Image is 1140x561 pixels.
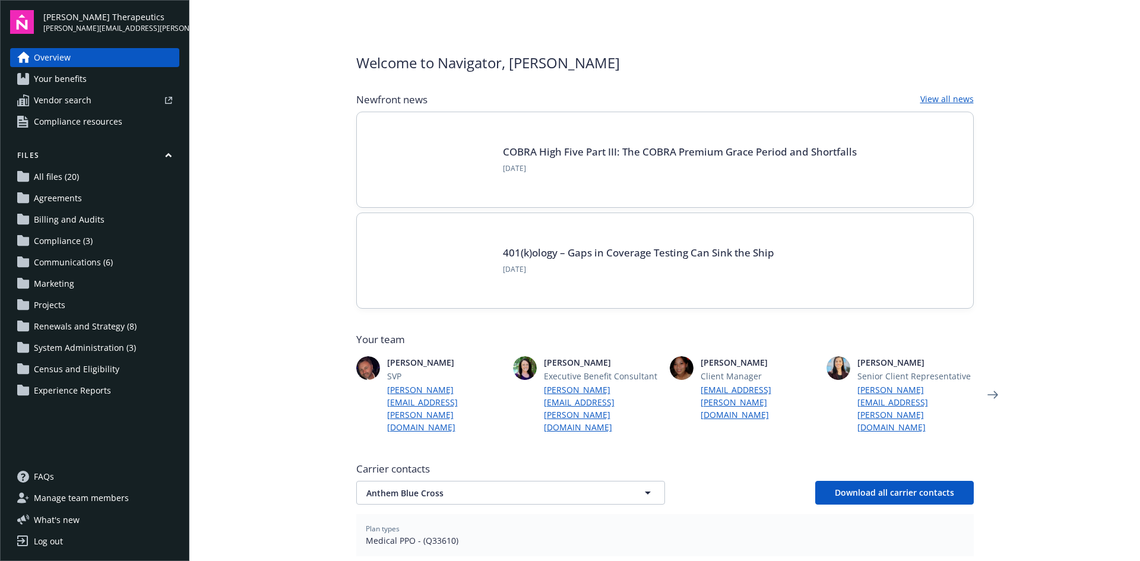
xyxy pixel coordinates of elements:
img: photo [670,356,693,380]
span: [PERSON_NAME] [701,356,817,369]
img: photo [826,356,850,380]
span: Census and Eligibility [34,360,119,379]
a: Compliance (3) [10,232,179,251]
a: [PERSON_NAME][EMAIL_ADDRESS][PERSON_NAME][DOMAIN_NAME] [387,383,503,433]
span: Compliance resources [34,112,122,131]
a: 401(k)ology – Gaps in Coverage Testing Can Sink the Ship [503,246,774,259]
span: Newfront news [356,93,427,107]
span: Carrier contacts [356,462,974,476]
a: View all news [920,93,974,107]
button: [PERSON_NAME] Therapeutics[PERSON_NAME][EMAIL_ADDRESS][PERSON_NAME][DOMAIN_NAME] [43,10,179,34]
img: Card Image - 401kology - Gaps in Coverage Testing - 08-27-25.jpg [376,232,489,289]
span: All files (20) [34,167,79,186]
a: Vendor search [10,91,179,110]
a: System Administration (3) [10,338,179,357]
span: Your benefits [34,69,87,88]
span: Medical PPO - (Q33610) [366,534,964,547]
span: Communications (6) [34,253,113,272]
span: Billing and Audits [34,210,104,229]
button: Anthem Blue Cross [356,481,665,505]
a: [PERSON_NAME][EMAIL_ADDRESS][PERSON_NAME][DOMAIN_NAME] [544,383,660,433]
span: Marketing [34,274,74,293]
span: Client Manager [701,370,817,382]
span: SVP [387,370,503,382]
a: Billing and Audits [10,210,179,229]
span: Experience Reports [34,381,111,400]
div: Log out [34,532,63,551]
span: System Administration (3) [34,338,136,357]
a: Your benefits [10,69,179,88]
a: [PERSON_NAME][EMAIL_ADDRESS][PERSON_NAME][DOMAIN_NAME] [857,383,974,433]
button: Download all carrier contacts [815,481,974,505]
span: [PERSON_NAME][EMAIL_ADDRESS][PERSON_NAME][DOMAIN_NAME] [43,23,179,34]
span: [DATE] [503,264,774,275]
a: Marketing [10,274,179,293]
span: Manage team members [34,489,129,508]
button: What's new [10,514,99,526]
a: All files (20) [10,167,179,186]
span: [PERSON_NAME] [387,356,503,369]
img: photo [356,356,380,380]
span: Welcome to Navigator , [PERSON_NAME] [356,52,620,74]
span: Your team [356,332,974,347]
span: Projects [34,296,65,315]
a: Communications (6) [10,253,179,272]
span: Compliance (3) [34,232,93,251]
span: Plan types [366,524,964,534]
a: Census and Eligibility [10,360,179,379]
span: Executive Benefit Consultant [544,370,660,382]
a: Next [983,385,1002,404]
a: FAQs [10,467,179,486]
span: Renewals and Strategy (8) [34,317,137,336]
a: Compliance resources [10,112,179,131]
span: [DATE] [503,163,857,174]
span: Agreements [34,189,82,208]
img: navigator-logo.svg [10,10,34,34]
a: Projects [10,296,179,315]
span: [PERSON_NAME] [857,356,974,369]
img: photo [513,356,537,380]
a: Experience Reports [10,381,179,400]
span: Senior Client Representative [857,370,974,382]
span: Vendor search [34,91,91,110]
a: [EMAIL_ADDRESS][PERSON_NAME][DOMAIN_NAME] [701,383,817,421]
a: COBRA High Five Part III: The COBRA Premium Grace Period and Shortfalls [503,145,857,159]
span: FAQs [34,467,54,486]
span: Overview [34,48,71,67]
a: Renewals and Strategy (8) [10,317,179,336]
span: What ' s new [34,514,80,526]
span: [PERSON_NAME] Therapeutics [43,11,179,23]
span: Download all carrier contacts [835,487,954,498]
img: Card Image - EB Compliance Insights.png [376,131,489,188]
a: Agreements [10,189,179,208]
a: Overview [10,48,179,67]
span: Anthem Blue Cross [366,487,613,499]
a: Manage team members [10,489,179,508]
button: Files [10,150,179,165]
span: [PERSON_NAME] [544,356,660,369]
